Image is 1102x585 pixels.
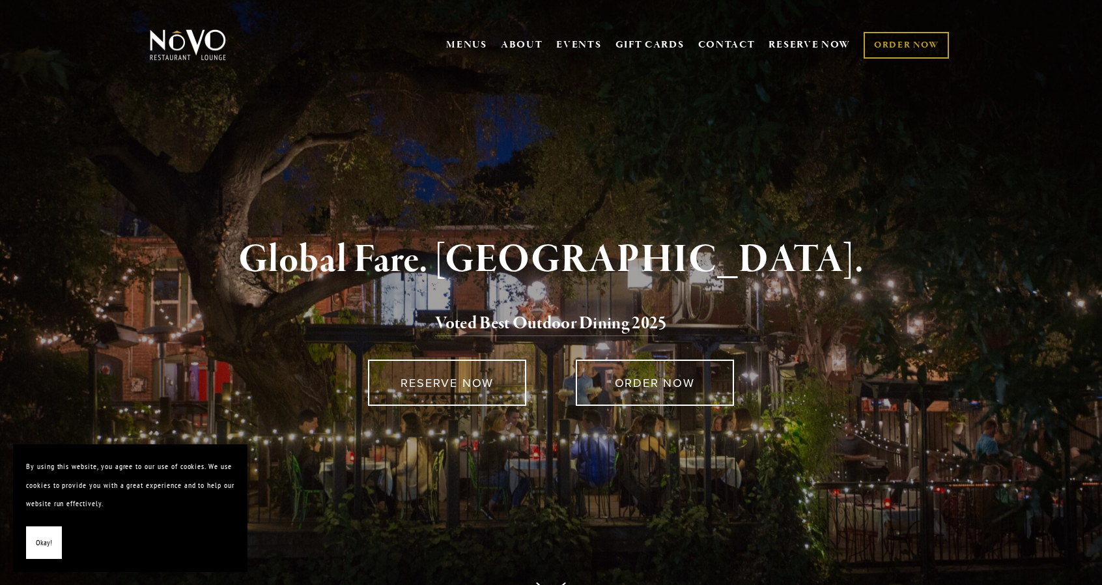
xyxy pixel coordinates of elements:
[435,312,658,337] a: Voted Best Outdoor Dining 202
[769,33,851,57] a: RESERVE NOW
[576,360,734,406] a: ORDER NOW
[556,38,601,51] a: EVENTS
[501,38,543,51] a: ABOUT
[26,457,234,513] p: By using this website, you agree to our use of cookies. We use cookies to provide you with a grea...
[238,235,863,285] strong: Global Fare. [GEOGRAPHIC_DATA].
[368,360,526,406] a: RESERVE NOW
[26,526,62,560] button: Okay!
[698,33,756,57] a: CONTACT
[36,534,52,552] span: Okay!
[864,32,949,59] a: ORDER NOW
[615,33,685,57] a: GIFT CARDS
[171,310,931,337] h2: 5
[13,444,247,572] section: Cookie banner
[446,38,487,51] a: MENUS
[147,29,229,61] img: Novo Restaurant &amp; Lounge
